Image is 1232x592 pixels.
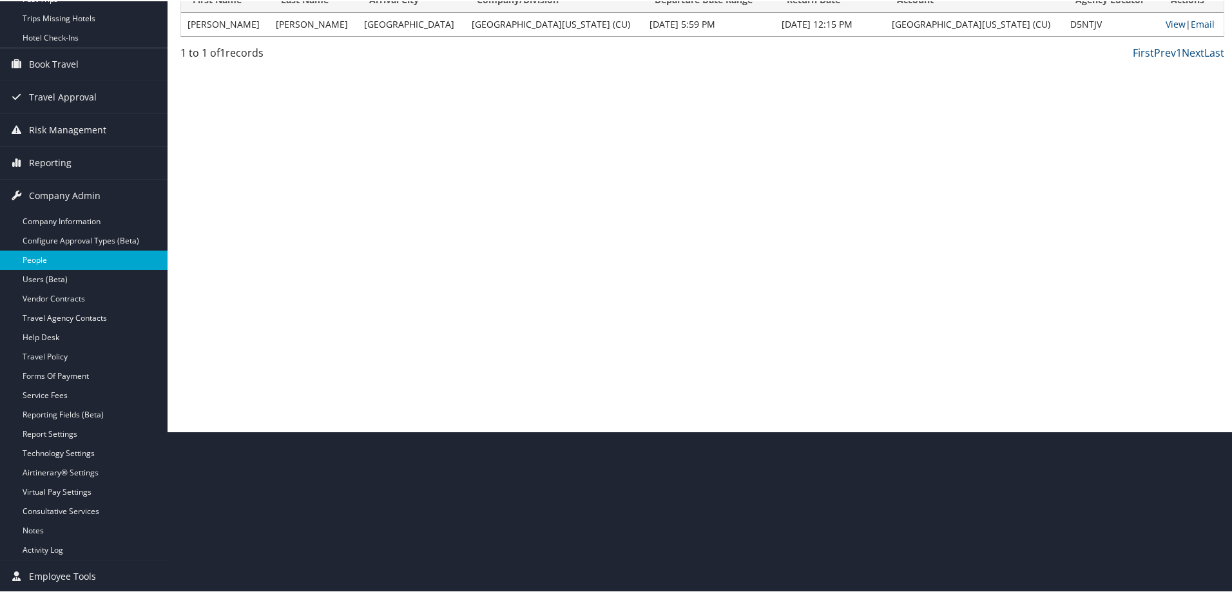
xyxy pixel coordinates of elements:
[1154,44,1176,59] a: Prev
[29,178,101,211] span: Company Admin
[29,559,96,591] span: Employee Tools
[1191,17,1215,29] a: Email
[1166,17,1186,29] a: View
[181,12,269,35] td: [PERSON_NAME]
[180,44,427,66] div: 1 to 1 of records
[775,12,885,35] td: [DATE] 12:15 PM
[1159,12,1224,35] td: |
[29,47,79,79] span: Book Travel
[643,12,775,35] td: [DATE] 5:59 PM
[269,12,358,35] td: [PERSON_NAME]
[885,12,1063,35] td: [GEOGRAPHIC_DATA][US_STATE] (CU)
[1064,12,1160,35] td: D5NTJV
[465,12,643,35] td: [GEOGRAPHIC_DATA][US_STATE] (CU)
[1204,44,1224,59] a: Last
[1133,44,1154,59] a: First
[1176,44,1182,59] a: 1
[29,113,106,145] span: Risk Management
[358,12,465,35] td: [GEOGRAPHIC_DATA]
[29,146,72,178] span: Reporting
[29,80,97,112] span: Travel Approval
[1182,44,1204,59] a: Next
[220,44,226,59] span: 1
